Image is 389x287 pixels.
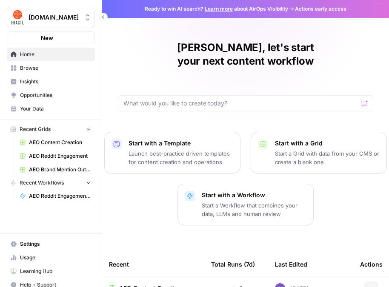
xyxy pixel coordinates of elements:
p: Start with a Template [129,139,233,148]
span: Home [20,51,91,58]
input: What would you like to create today? [123,99,358,108]
span: Actions early access [295,5,346,13]
button: Recent Grids [7,123,95,136]
span: Settings [20,240,91,248]
a: AEO Brand Mention Outreach [16,163,95,176]
button: Recent Workflows [7,176,95,189]
div: Last Edited [275,253,307,276]
a: Home [7,48,95,61]
span: AEO Content Creation [29,139,91,146]
span: Recent Grids [20,125,51,133]
a: Usage [7,251,95,264]
div: Actions [360,253,383,276]
a: Learn more [205,6,233,12]
span: [DOMAIN_NAME] [29,13,80,22]
a: Your Data [7,102,95,116]
img: Frac.tl Logo [10,10,25,25]
span: Your Data [20,105,91,113]
span: AEO Reddit Engagement - Fork [29,192,91,200]
a: Browse [7,61,95,75]
p: Start a Workflow that combines your data, LLMs and human review [202,201,306,218]
p: Start with a Grid [275,139,380,148]
p: Launch best-practice driven templates for content creation and operations [129,149,233,166]
a: Insights [7,75,95,88]
a: AEO Reddit Engagement - Fork [16,189,95,203]
a: AEO Reddit Engagement [16,149,95,163]
a: Learning Hub [7,264,95,278]
span: Ready to win AI search? about AirOps Visibility [145,5,288,13]
button: Start with a TemplateLaunch best-practice driven templates for content creation and operations [104,132,240,173]
span: New [41,34,53,42]
button: Start with a GridStart a Grid with data from your CMS or create a blank one [251,132,387,173]
span: Learning Hub [20,267,91,275]
button: Workspace: Frac.tl [7,7,95,28]
span: Opportunities [20,91,91,99]
h1: [PERSON_NAME], let's start your next content workflow [118,41,373,68]
span: Usage [20,254,91,261]
span: Browse [20,64,91,72]
p: Start a Grid with data from your CMS or create a blank one [275,149,380,166]
a: AEO Content Creation [16,136,95,149]
p: Start with a Workflow [202,191,306,199]
div: Recent [109,253,197,276]
button: New [7,31,95,44]
button: Start with a WorkflowStart a Workflow that combines your data, LLMs and human review [177,184,314,225]
span: Insights [20,78,91,85]
span: AEO Brand Mention Outreach [29,166,91,173]
a: Opportunities [7,88,95,102]
span: Recent Workflows [20,179,64,187]
span: AEO Reddit Engagement [29,152,91,160]
div: Total Runs (7d) [211,253,255,276]
a: Settings [7,237,95,251]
